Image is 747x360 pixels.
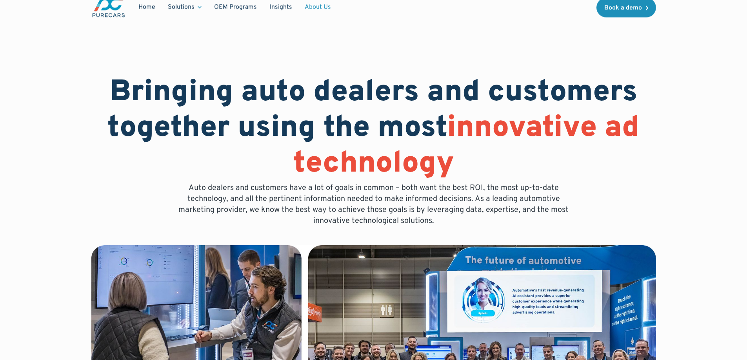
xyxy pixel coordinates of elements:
span: innovative ad technology [293,110,640,183]
div: Book a demo [604,5,642,11]
p: Auto dealers and customers have a lot of goals in common – both want the best ROI, the most up-to... [173,183,574,226]
div: Solutions [168,3,194,12]
h1: Bringing auto dealers and customers together using the most [91,75,656,183]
